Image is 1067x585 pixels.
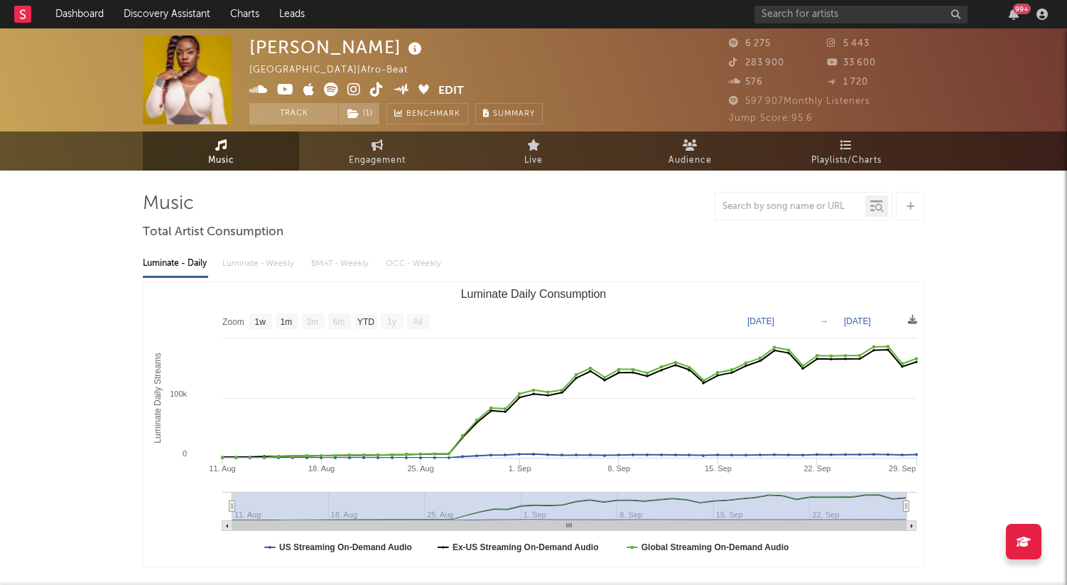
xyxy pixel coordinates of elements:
button: Summary [475,103,543,124]
span: 1 720 [827,77,868,87]
button: Track [249,103,338,124]
span: 576 [729,77,763,87]
div: 99 + [1013,4,1031,14]
button: Edit [438,82,464,100]
span: Engagement [349,152,406,169]
text: 25. Aug [407,464,433,473]
text: 11. Aug [209,464,235,473]
text: Luminate Daily Streams [153,353,163,443]
text: 0 [183,449,187,458]
text: 15. Sep [705,464,732,473]
text: [DATE] [747,316,774,326]
span: Music [208,152,234,169]
text: 100k [170,390,187,398]
text: 18. Aug [308,464,335,473]
text: Ex-US Streaming On-Demand Audio [453,542,599,552]
a: Live [455,132,612,171]
span: Audience [668,152,712,169]
text: YTD [357,317,374,327]
svg: Luminate Daily Consumption [143,282,924,567]
div: [GEOGRAPHIC_DATA] | Afro-Beat [249,62,424,79]
text: Luminate Daily Consumption [461,288,607,300]
a: Benchmark [386,103,468,124]
a: Music [143,132,299,171]
span: 5 443 [827,39,870,48]
input: Search for artists [754,6,968,23]
text: US Streaming On-Demand Audio [279,542,412,552]
text: Global Streaming On-Demand Audio [641,542,789,552]
a: Playlists/Charts [768,132,924,171]
span: 597 907 Monthly Listeners [729,97,870,106]
text: 1w [255,317,266,327]
text: 3m [307,317,319,327]
text: 1. Sep [509,464,531,473]
a: Engagement [299,132,455,171]
span: 283 900 [729,58,784,68]
text: 22. Sep [803,464,830,473]
span: Summary [493,110,535,118]
div: [PERSON_NAME] [249,36,426,59]
text: → [820,316,828,326]
text: 8. Sep [607,464,630,473]
text: Zoom [222,317,244,327]
input: Search by song name or URL [715,201,865,213]
text: 6m [333,317,345,327]
span: 6 275 [729,39,771,48]
span: Total Artist Consumption [143,224,283,241]
span: ( 1 ) [338,103,380,124]
text: 1y [387,317,396,327]
div: Luminate - Daily [143,252,208,276]
a: Audience [612,132,768,171]
text: All [413,317,422,327]
text: 1m [281,317,293,327]
text: [DATE] [844,316,871,326]
span: Benchmark [406,106,460,123]
text: 29. Sep [889,464,916,473]
span: Jump Score: 95.6 [729,114,813,123]
button: 99+ [1009,9,1019,20]
span: Playlists/Charts [811,152,882,169]
span: Live [524,152,543,169]
button: (1) [339,103,379,124]
span: 33 600 [827,58,876,68]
